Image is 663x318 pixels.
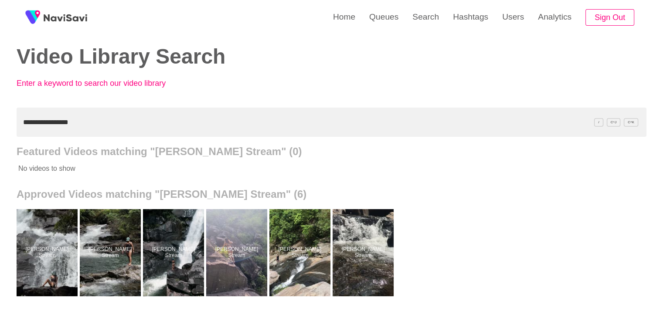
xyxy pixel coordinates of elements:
a: [PERSON_NAME] StreamWang Chung Stream [333,209,396,296]
img: fireSpot [44,13,87,22]
h2: Featured Videos matching "[PERSON_NAME] Stream" (0) [17,145,646,158]
span: / [594,118,603,126]
img: fireSpot [22,7,44,28]
span: C^K [624,118,638,126]
h2: Approved Videos matching "[PERSON_NAME] Stream" (6) [17,188,646,200]
a: [PERSON_NAME] StreamWang Chung Stream [17,209,80,296]
p: No videos to show [17,158,583,179]
a: [PERSON_NAME] StreamWang Chung Stream [269,209,333,296]
a: [PERSON_NAME] StreamWang Chung Stream [80,209,143,296]
span: C^J [607,118,621,126]
a: [PERSON_NAME] StreamWang Chung Stream [206,209,269,296]
a: [PERSON_NAME] StreamWang Chung Stream [143,209,206,296]
h2: Video Library Search [17,45,318,68]
button: Sign Out [585,9,634,26]
p: Enter a keyword to search our video library [17,79,208,88]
